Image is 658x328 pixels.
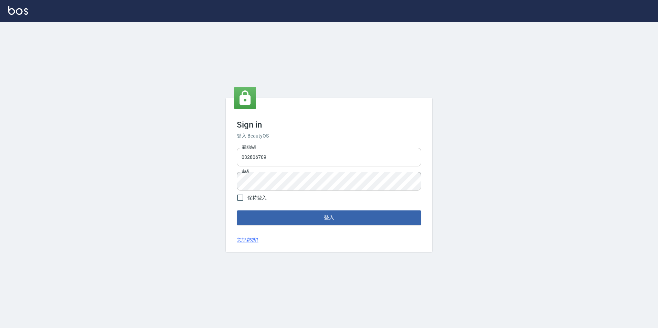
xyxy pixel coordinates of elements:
label: 電話號碼 [242,145,256,150]
button: 登入 [237,210,421,225]
img: Logo [8,6,28,15]
label: 密碼 [242,169,249,174]
span: 保持登入 [247,194,267,201]
h6: 登入 BeautyOS [237,132,421,140]
a: 忘記密碼? [237,237,258,244]
h3: Sign in [237,120,421,130]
